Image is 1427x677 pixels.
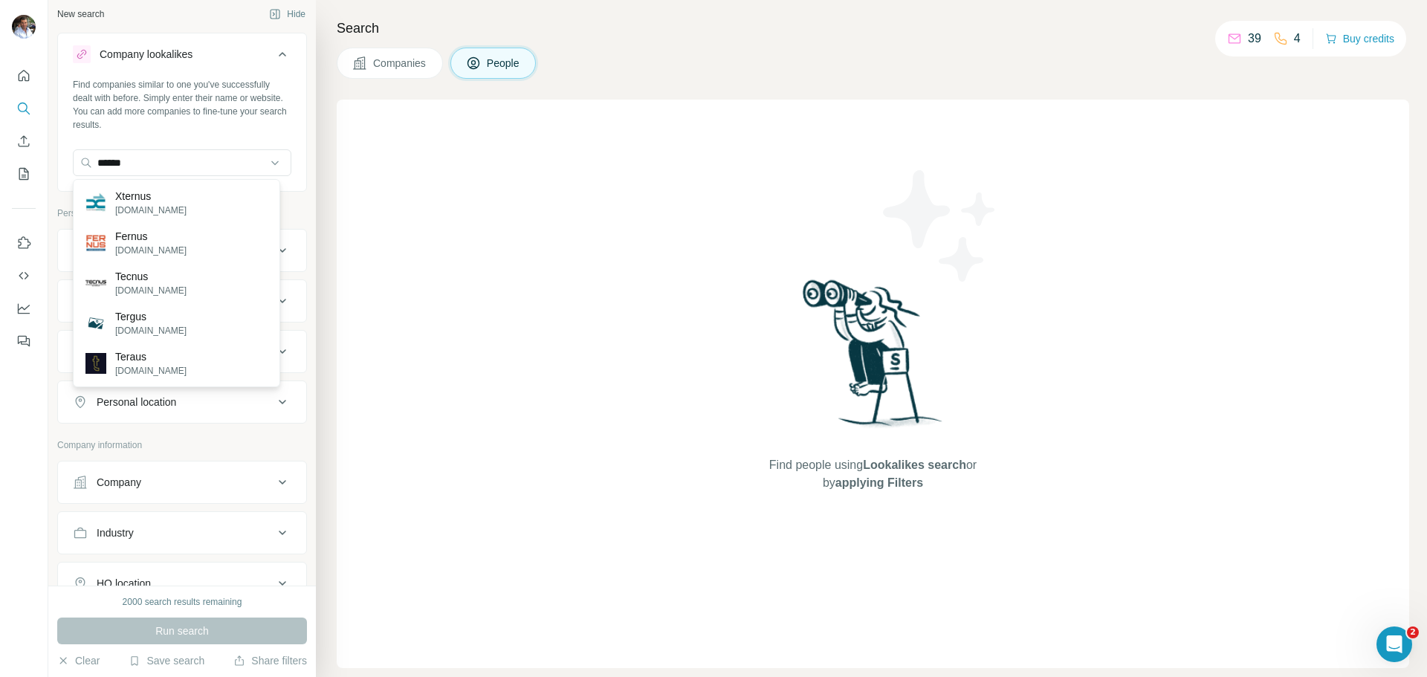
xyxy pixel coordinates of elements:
[85,313,106,334] img: Tergus
[12,15,36,39] img: Avatar
[57,7,104,21] div: New search
[115,309,187,324] p: Tergus
[97,395,176,409] div: Personal location
[835,476,923,489] span: applying Filters
[1407,626,1419,638] span: 2
[1248,30,1261,48] p: 39
[12,328,36,354] button: Feedback
[123,595,242,609] div: 2000 search results remaining
[12,95,36,122] button: Search
[58,36,306,78] button: Company lookalikes
[12,62,36,89] button: Quick start
[115,269,187,284] p: Tecnus
[85,273,106,294] img: Tecnus
[259,3,316,25] button: Hide
[100,47,192,62] div: Company lookalikes
[863,459,966,471] span: Lookalikes search
[115,284,187,297] p: [DOMAIN_NAME]
[487,56,521,71] span: People
[58,334,306,369] button: Department
[57,438,307,452] p: Company information
[796,276,951,441] img: Surfe Illustration - Woman searching with binoculars
[57,207,307,220] p: Personal information
[57,653,100,668] button: Clear
[58,464,306,500] button: Company
[115,189,187,204] p: Xternus
[85,192,106,213] img: Xternus
[12,230,36,256] button: Use Surfe on LinkedIn
[58,384,306,420] button: Personal location
[12,262,36,289] button: Use Surfe API
[115,364,187,378] p: [DOMAIN_NAME]
[58,233,306,268] button: Job title
[115,349,187,364] p: Teraus
[85,233,106,253] img: Fernus
[1376,626,1412,662] iframe: Intercom live chat
[85,353,106,374] img: Teraus
[754,456,991,492] span: Find people using or by
[58,515,306,551] button: Industry
[1294,30,1301,48] p: 4
[233,653,307,668] button: Share filters
[115,244,187,257] p: [DOMAIN_NAME]
[97,525,134,540] div: Industry
[115,229,187,244] p: Fernus
[115,324,187,337] p: [DOMAIN_NAME]
[58,283,306,319] button: Seniority
[58,566,306,601] button: HQ location
[12,128,36,155] button: Enrich CSV
[97,475,141,490] div: Company
[12,161,36,187] button: My lists
[373,56,427,71] span: Companies
[337,18,1409,39] h4: Search
[1325,28,1394,49] button: Buy credits
[129,653,204,668] button: Save search
[873,159,1007,293] img: Surfe Illustration - Stars
[115,204,187,217] p: [DOMAIN_NAME]
[12,295,36,322] button: Dashboard
[97,576,151,591] div: HQ location
[73,78,291,132] div: Find companies similar to one you've successfully dealt with before. Simply enter their name or w...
